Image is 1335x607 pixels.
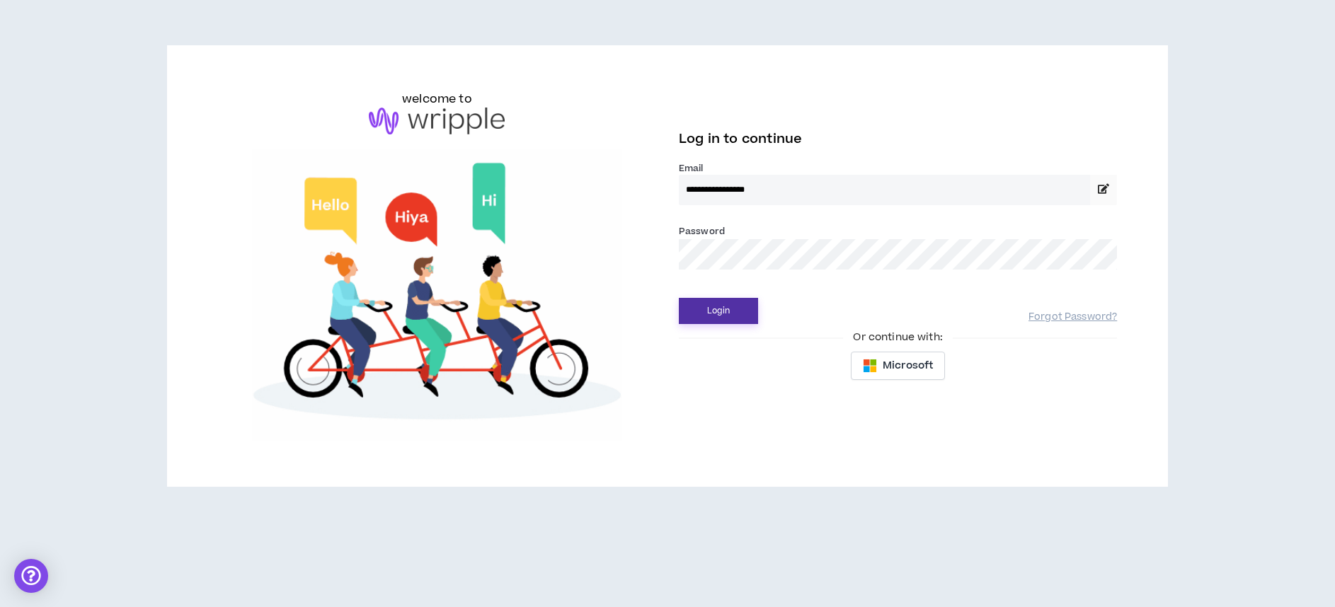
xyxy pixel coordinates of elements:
button: Microsoft [851,352,945,380]
a: Forgot Password? [1029,311,1117,324]
span: Microsoft [883,358,933,374]
label: Email [679,162,1117,175]
h6: welcome to [402,91,472,108]
label: Password [679,225,725,238]
button: Login [679,298,758,324]
img: Welcome to Wripple [218,149,656,441]
span: Or continue with: [843,330,952,345]
span: Log in to continue [679,130,802,148]
img: logo-brand.png [369,108,505,134]
div: Open Intercom Messenger [14,559,48,593]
